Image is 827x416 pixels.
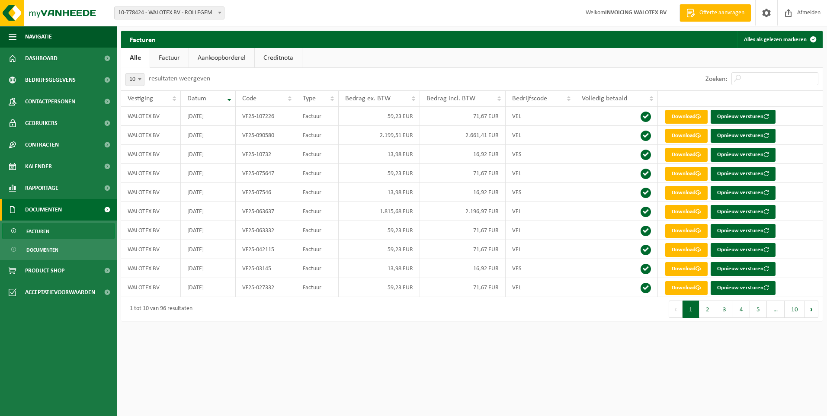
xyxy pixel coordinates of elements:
span: Volledig betaald [582,95,627,102]
span: Bedrag ex. BTW [345,95,391,102]
td: 71,67 EUR [420,164,506,183]
td: VES [506,145,575,164]
button: Opnieuw versturen [711,224,776,238]
td: VF25-075647 [236,164,296,183]
span: Acceptatievoorwaarden [25,282,95,303]
td: [DATE] [181,202,236,221]
td: [DATE] [181,107,236,126]
a: Download [665,205,708,219]
a: Documenten [2,241,115,258]
td: WALOTEX BV [121,202,181,221]
span: Gebruikers [25,112,58,134]
td: 59,23 EUR [339,278,420,297]
label: Zoeken: [705,76,727,83]
span: 10 [126,74,144,86]
td: VF25-063637 [236,202,296,221]
span: 10-778424 - WALOTEX BV - ROLLEGEM [114,6,224,19]
button: Opnieuw versturen [711,262,776,276]
button: Opnieuw versturen [711,281,776,295]
td: 13,98 EUR [339,259,420,278]
td: VF25-10732 [236,145,296,164]
button: 4 [733,301,750,318]
td: 2.196,97 EUR [420,202,506,221]
td: [DATE] [181,259,236,278]
button: Previous [669,301,683,318]
span: Product Shop [25,260,64,282]
button: Opnieuw versturen [711,148,776,162]
span: Kalender [25,156,52,177]
td: Factuur [296,164,338,183]
td: VF25-107226 [236,107,296,126]
td: VF25-090580 [236,126,296,145]
a: Download [665,281,708,295]
td: Factuur [296,202,338,221]
td: 59,23 EUR [339,164,420,183]
button: 5 [750,301,767,318]
a: Alle [121,48,150,68]
span: Vestiging [128,95,153,102]
span: Code [242,95,256,102]
label: resultaten weergeven [149,75,210,82]
td: VF25-07546 [236,183,296,202]
span: Bedrag incl. BTW [426,95,475,102]
a: Download [665,224,708,238]
a: Download [665,110,708,124]
span: Rapportage [25,177,58,199]
button: 3 [716,301,733,318]
strong: INVOICING WALOTEX BV [605,10,667,16]
td: 16,92 EUR [420,183,506,202]
td: Factuur [296,183,338,202]
a: Download [665,243,708,257]
a: Facturen [2,223,115,239]
td: 59,23 EUR [339,107,420,126]
a: Download [665,129,708,143]
td: Factuur [296,259,338,278]
td: VES [506,183,575,202]
td: WALOTEX BV [121,145,181,164]
td: VEL [506,221,575,240]
td: WALOTEX BV [121,221,181,240]
td: WALOTEX BV [121,259,181,278]
td: 13,98 EUR [339,145,420,164]
td: VF25-03145 [236,259,296,278]
td: WALOTEX BV [121,107,181,126]
span: Navigatie [25,26,52,48]
td: Factuur [296,126,338,145]
td: Factuur [296,145,338,164]
a: Download [665,148,708,162]
span: Documenten [26,242,58,258]
a: Offerte aanvragen [680,4,751,22]
td: VF25-027332 [236,278,296,297]
div: 1 tot 10 van 96 resultaten [125,301,192,317]
td: 16,92 EUR [420,145,506,164]
td: Factuur [296,278,338,297]
a: Factuur [150,48,189,68]
span: … [767,301,785,318]
td: VEL [506,164,575,183]
span: Offerte aanvragen [697,9,747,17]
button: Opnieuw versturen [711,186,776,200]
td: 2.661,41 EUR [420,126,506,145]
button: 10 [785,301,805,318]
span: 10-778424 - WALOTEX BV - ROLLEGEM [115,7,224,19]
a: Creditnota [255,48,302,68]
td: VEL [506,126,575,145]
td: 13,98 EUR [339,183,420,202]
td: Factuur [296,107,338,126]
a: Download [665,186,708,200]
td: WALOTEX BV [121,126,181,145]
td: [DATE] [181,278,236,297]
button: Opnieuw versturen [711,167,776,181]
td: 71,67 EUR [420,107,506,126]
td: VEL [506,202,575,221]
a: Download [665,167,708,181]
span: Dashboard [25,48,58,69]
td: Factuur [296,221,338,240]
td: VEL [506,240,575,259]
td: WALOTEX BV [121,240,181,259]
td: VES [506,259,575,278]
a: Download [665,262,708,276]
td: WALOTEX BV [121,278,181,297]
td: WALOTEX BV [121,164,181,183]
td: VEL [506,278,575,297]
